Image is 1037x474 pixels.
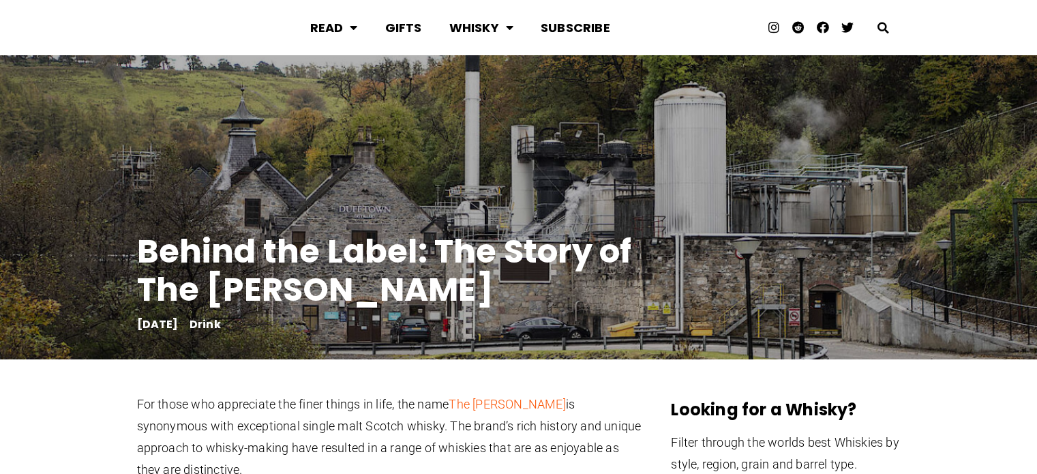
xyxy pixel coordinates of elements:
a: The [PERSON_NAME] [449,397,565,411]
a: Whisky [436,10,527,46]
h1: Behind the Label: The Story of The [PERSON_NAME] [137,233,682,309]
a: Read [297,10,372,46]
h3: Looking for a Whisky? [671,399,900,421]
a: [DATE] [137,320,179,329]
a: Drink [190,316,221,332]
a: Subscribe [527,10,624,46]
a: Gifts [372,10,436,46]
img: Whisky + Tailor Logo [144,18,283,38]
